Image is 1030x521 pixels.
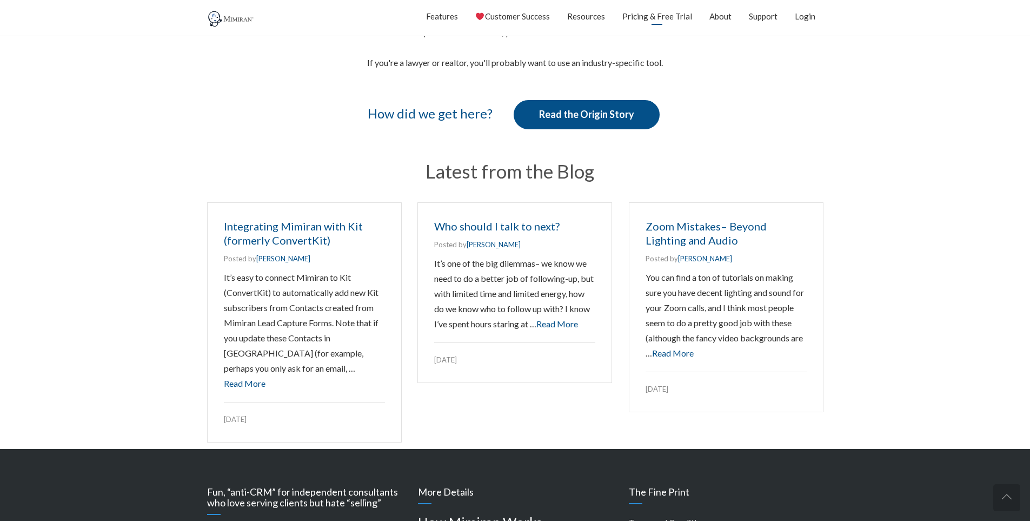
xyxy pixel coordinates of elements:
[434,220,560,233] a: Who should I talk to next?
[709,3,732,30] a: About
[434,240,521,249] span: Posted by
[514,100,660,129] a: Read the Origin Story
[622,3,692,30] a: Pricing & Free Trial
[426,3,458,30] a: Features
[224,378,265,388] a: Read More
[368,105,493,121] span: How did we get here?
[434,355,457,364] time: [DATE]
[256,254,310,263] a: [PERSON_NAME]
[207,11,256,27] img: Mimiran CRM
[224,254,310,263] span: Posted by
[418,487,613,504] h3: More Details
[646,254,732,263] span: Posted by
[224,270,385,391] p: It’s easy to connect Mimiran to Kit (ConvertKit) to automatically add new Kit subscribers from Co...
[467,240,521,249] a: [PERSON_NAME]
[475,3,549,30] a: Customer Success
[646,220,767,247] a: Zoom Mistakes– Beyond Lighting and Audio
[476,12,484,21] img: ❤️
[629,487,823,504] h3: The Fine Print
[795,3,815,30] a: Login
[646,385,668,393] time: [DATE]
[536,319,578,329] a: Read More
[678,254,732,263] a: [PERSON_NAME]
[207,162,813,181] h2: Latest from the Blog
[434,256,595,332] p: It’s one of the big dilemmas– we know we need to do a better job of following-up, but with limite...
[224,220,363,247] a: Integrating Mimiran with Kit (formerly ConvertKit)
[567,3,605,30] a: Resources
[749,3,778,30] a: Support
[646,270,807,361] p: You can find a ton of tutorials on making sure you have decent lighting and sound for your Zoom c...
[652,348,694,358] a: Read More
[207,487,402,515] h3: Fun, “anti-CRM” for independent consultants who love serving clients but hate “selling”
[224,415,247,424] time: [DATE]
